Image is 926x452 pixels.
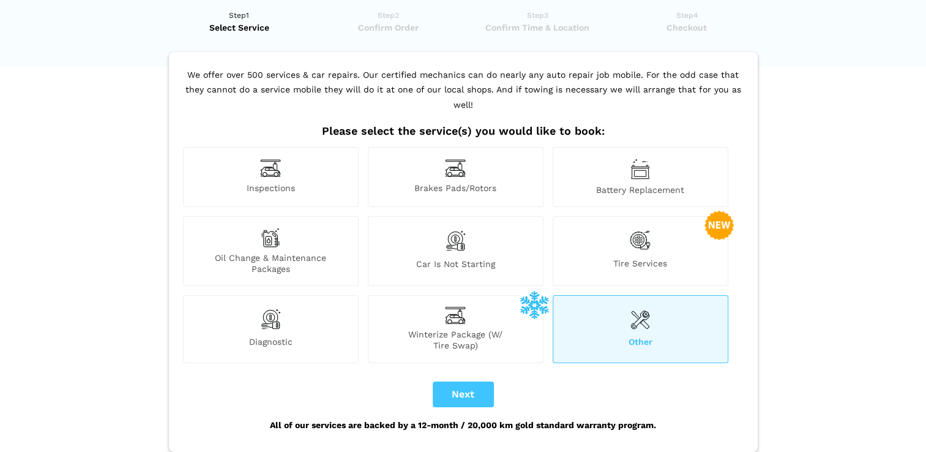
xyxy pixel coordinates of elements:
span: Tire Services [553,258,728,274]
span: Brakes Pads/Rotors [368,183,543,195]
span: Checkout [616,21,758,34]
span: Winterize Package (W/ Tire Swap) [368,329,543,351]
span: Diagnostic [184,336,358,351]
span: Car is not starting [368,258,543,274]
span: Inspections [184,183,358,195]
span: Select Service [169,21,310,34]
span: Confirm Time & Location [467,21,608,34]
a: Step1 [169,9,310,34]
span: Battery Replacement [553,184,728,195]
span: Other [553,336,728,351]
span: Oil Change & Maintenance Packages [184,252,358,274]
img: winterize-icon_1.png [520,290,549,319]
button: Next [433,382,494,407]
a: Step2 [318,9,459,34]
img: new-badge-2-48.png [704,211,734,240]
p: We offer over 500 services & car repairs. Our certified mechanics can do nearly any auto repair j... [180,67,747,125]
div: All of our services are backed by a 12-month / 20,000 km gold standard warranty program. [180,407,747,443]
a: Step3 [467,9,608,34]
a: Step4 [616,9,758,34]
h2: Please select the service(s) you would like to book: [180,124,747,138]
span: Confirm Order [318,21,459,34]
